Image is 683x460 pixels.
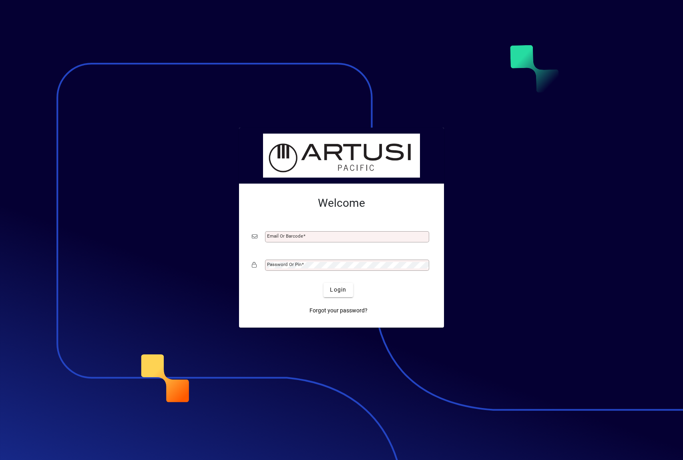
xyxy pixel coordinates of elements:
[309,306,368,315] span: Forgot your password?
[306,304,371,318] a: Forgot your password?
[330,286,346,294] span: Login
[323,283,353,297] button: Login
[267,233,303,239] mat-label: Email or Barcode
[252,196,431,210] h2: Welcome
[267,262,301,267] mat-label: Password or Pin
